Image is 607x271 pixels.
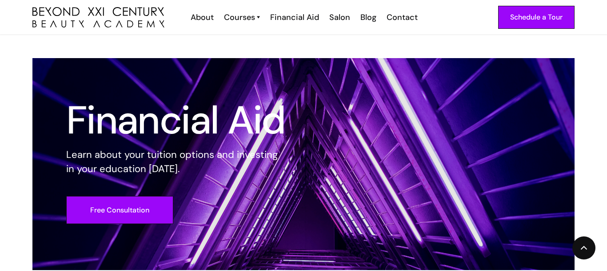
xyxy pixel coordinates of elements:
div: About [191,12,214,23]
a: Financial Aid [264,12,323,23]
div: Financial Aid [270,12,319,23]
p: Learn about your tuition options and investing in your education [DATE]. [66,148,286,176]
div: Courses [224,12,255,23]
div: Contact [387,12,418,23]
a: About [185,12,218,23]
a: Salon [323,12,355,23]
a: Blog [355,12,381,23]
a: Free Consultation [66,196,173,224]
h1: Financial Aid [66,104,286,136]
a: Contact [381,12,422,23]
div: Blog [360,12,376,23]
div: Schedule a Tour [510,12,563,23]
a: home [32,7,164,28]
a: Courses [224,12,260,23]
img: beyond 21st century beauty academy logo [32,7,164,28]
div: Salon [329,12,350,23]
a: Schedule a Tour [498,6,575,29]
